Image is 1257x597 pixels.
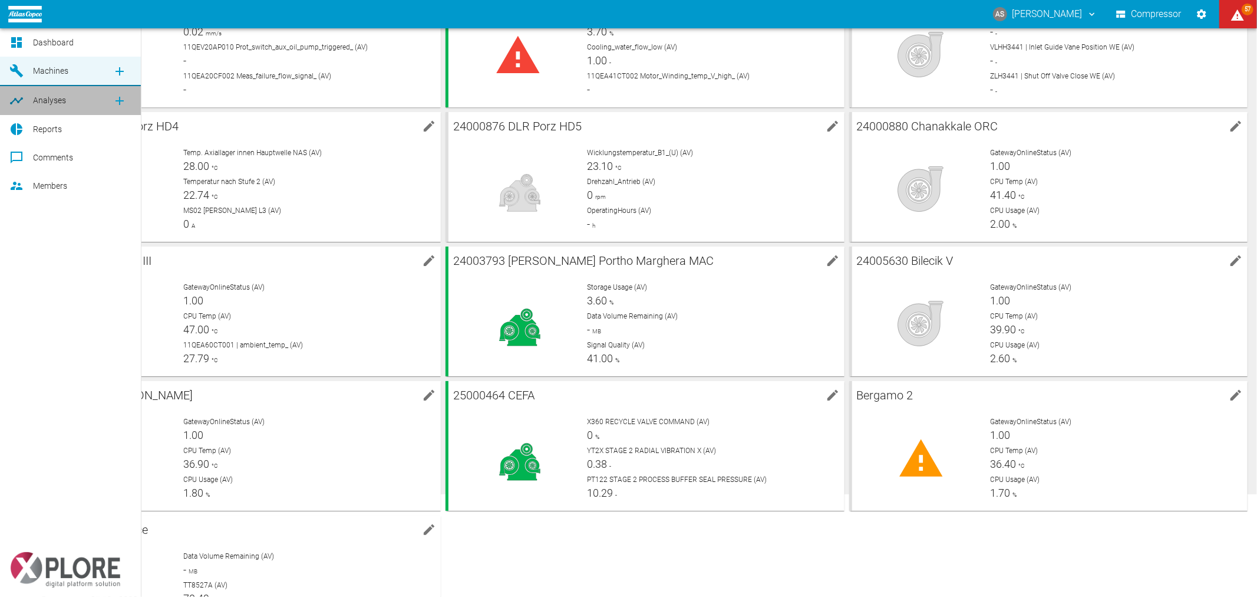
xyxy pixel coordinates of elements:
a: 24005637 [PERSON_NAME]edit machineGatewayOnlineStatus (AV)1.00CPU Temp (AV)36.90°CCPU Usage (AV)1... [42,381,441,511]
button: edit machine [821,383,844,407]
span: - [183,54,186,67]
span: CPU Usage (AV) [990,206,1040,215]
span: % [607,299,613,306]
span: % [203,491,210,498]
span: % [613,357,619,363]
button: Settings [1191,4,1212,25]
button: edit machine [821,249,844,273]
span: VLHH3441 | Inlet Guide Vane Position WE (AV) [990,43,1134,51]
span: rpm [593,193,606,200]
span: MB [186,568,197,575]
span: - [183,83,186,96]
span: GatewayOnlineStatus (AV) [990,149,1071,157]
span: Reports [33,124,62,134]
button: edit machine [1224,249,1248,273]
span: 28.00 [183,160,209,172]
span: CPU Temp (AV) [990,447,1038,455]
a: new /machines [108,60,131,83]
span: 1.00 [587,54,607,67]
span: Data Volume Remaining (AV) [183,552,274,560]
span: CPU Temp (AV) [183,312,231,320]
span: 47.00 [183,323,209,336]
span: 0 [587,429,593,441]
span: % [593,434,599,440]
span: °C [1016,193,1025,200]
span: 36.90 [183,458,209,470]
button: edit machine [1224,114,1248,138]
span: 24003788 Geleen III [50,251,417,270]
span: °C [209,462,218,469]
span: 1.00 [183,294,203,307]
button: edit machine [417,383,441,407]
span: - [993,30,997,37]
span: 10.29 [587,487,613,499]
span: OperatingHours (AV) [587,206,651,215]
span: 1.80 [183,487,203,499]
span: Analyses [33,96,66,105]
span: 1.00 [990,294,1010,307]
img: logo [8,6,42,22]
span: 1.70 [990,487,1010,499]
span: % [1010,222,1017,229]
span: - [607,59,611,65]
span: - [990,54,993,67]
span: 39.90 [990,323,1016,336]
a: 24000876 DLR Porz HD4edit machineTemp. Axiallager innen Hauptwelle NAS (AV)28.00°CTemperatur nach... [42,112,441,242]
span: % [607,30,613,37]
span: CPU Usage (AV) [990,475,1040,484]
span: 11QEA60CT001 | ambient_temp_ (AV) [183,341,303,349]
a: 24003788 Geleen IIIedit machineGatewayOnlineStatus (AV)1.00CPU Temp (AV)47.00°C11QEA60CT001 | amb... [42,247,441,376]
span: 1.00 [183,429,203,441]
span: 24000876 DLR Porz HD5 [453,117,820,136]
span: GatewayOnlineStatus (AV) [183,418,265,426]
div: AS [993,7,1007,21]
span: 36.40 [990,458,1016,470]
span: 2.00 [990,218,1010,230]
span: 1.00 [990,160,1010,172]
a: new /analyses/list/0 [108,89,131,113]
a: 24003793 [PERSON_NAME] Portho Marghera MACedit machineStorage Usage (AV)3.60%Data Volume Remainin... [446,247,844,376]
span: CPU Temp (AV) [990,312,1038,320]
span: °C [209,328,218,334]
span: 27.79 [183,352,209,365]
span: 24005630 Bilecik V [857,251,1224,270]
span: - [990,83,993,96]
span: 24000880 Chanakkale ORC [857,117,1224,136]
span: ZLH3441 | Shut Off Valve Close WE (AV) [990,72,1115,80]
span: - [607,462,611,469]
span: % [1010,491,1017,498]
span: powered by [14,536,55,547]
span: CPU Usage (AV) [183,475,233,484]
span: MB [590,328,601,334]
span: 2.60 [990,352,1010,365]
button: edit machine [821,114,844,138]
span: A [189,222,195,229]
a: 24005630 Bilecik Vedit machineGatewayOnlineStatus (AV)1.00CPU Temp (AV)39.90°CCPU Usage (AV)2.60% [849,247,1248,376]
span: 22.74 [183,189,209,201]
span: Comments [33,153,73,162]
span: - [993,59,997,65]
span: - [183,563,186,576]
span: °C [209,357,218,363]
span: 11QEA41CT002 Motor_Winding_temp_V_high_ (AV) [587,72,750,80]
span: h [590,222,595,229]
button: edit machine [417,114,441,138]
button: Compressor [1114,4,1184,25]
span: CPU Temp (AV) [990,178,1038,186]
span: 23.10 [587,160,613,172]
span: 11QEV20AP010 Prot_switch_aux_oil_pump_triggered_ (AV) [183,43,368,51]
span: OPC UA Testdevice [50,520,417,539]
span: Bergamo 2 [857,386,1224,405]
span: Temp. Axiallager innen Hauptwelle NAS (AV) [183,149,322,157]
button: edit machine [417,518,441,542]
span: CPU Temp (AV) [183,447,231,455]
span: °C [1016,462,1025,469]
a: 24000876 DLR Porz HD5edit machineWicklungstemperatur_B1_(U) (AV)23.10°CDrehzahl_Antrieb (AV)0rpmO... [446,112,844,242]
span: - [587,323,590,336]
span: 3.60 [587,294,607,307]
a: 25000464 CEFAedit machineX360 RECYCLE VALVE COMMAND (AV)0%YT2X STAGE 2 RADIAL VIBRATION X (AV)0.3... [446,381,844,511]
span: 57 [1242,4,1253,15]
span: Storage Usage (AV) [587,283,647,291]
button: edit machine [1224,383,1248,407]
span: Dashboard [33,38,74,47]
